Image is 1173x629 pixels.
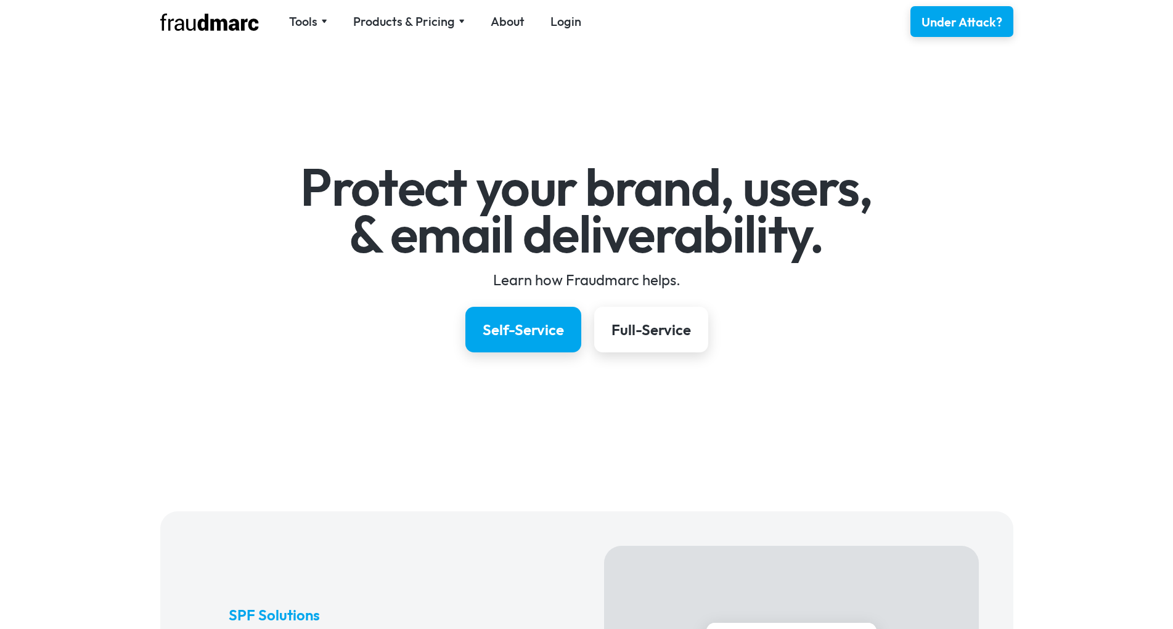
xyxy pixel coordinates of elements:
h5: SPF Solutions [229,605,535,625]
div: Under Attack? [922,14,1002,31]
a: Under Attack? [910,6,1013,37]
div: Learn how Fraudmarc helps. [229,270,944,290]
div: Products & Pricing [353,13,455,30]
div: Full-Service [611,320,691,339]
div: Tools [289,13,327,30]
h1: Protect your brand, users, & email deliverability. [229,164,944,257]
div: Products & Pricing [353,13,465,30]
a: Self-Service [465,307,581,352]
a: Login [550,13,581,30]
div: Tools [289,13,317,30]
a: Full-Service [594,307,708,352]
a: About [491,13,525,30]
div: Self-Service [483,320,564,339]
